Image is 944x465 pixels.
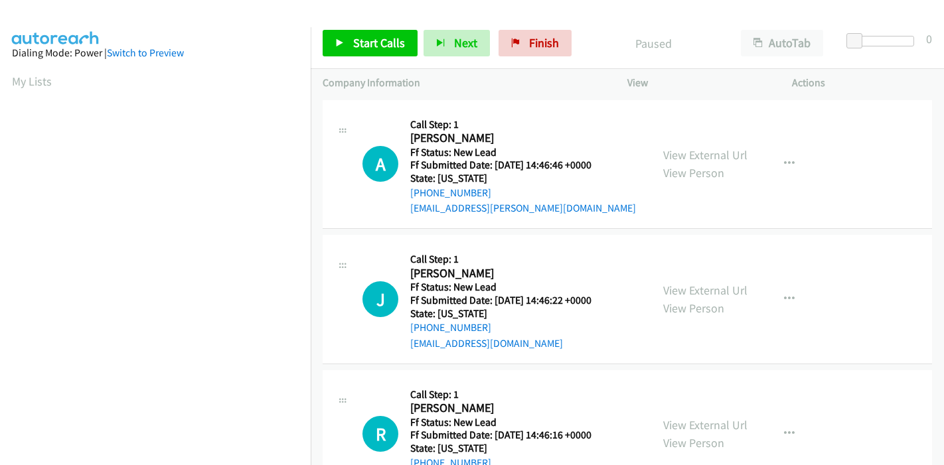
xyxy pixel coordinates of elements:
h5: Ff Status: New Lead [410,146,636,159]
h5: State: [US_STATE] [410,442,608,455]
div: The call is yet to be attempted [362,416,398,452]
h5: State: [US_STATE] [410,172,636,185]
h1: J [362,281,398,317]
a: [PHONE_NUMBER] [410,321,491,334]
h5: State: [US_STATE] [410,307,608,320]
h5: Call Step: 1 [410,253,608,266]
h5: Ff Submitted Date: [DATE] 14:46:22 +0000 [410,294,608,307]
p: Paused [590,34,717,52]
a: View External Url [663,417,747,432]
h5: Call Step: 1 [410,388,608,401]
a: My Lists [12,74,52,89]
button: Next [424,30,490,56]
span: Start Calls [353,35,405,50]
div: The call is yet to be attempted [362,146,398,182]
div: Dialing Mode: Power | [12,45,299,61]
a: [EMAIL_ADDRESS][PERSON_NAME][DOMAIN_NAME] [410,202,636,214]
h5: Call Step: 1 [410,118,636,131]
span: Next [454,35,477,50]
p: Actions [792,75,933,91]
a: Start Calls [323,30,418,56]
h5: Ff Status: New Lead [410,281,608,294]
h2: [PERSON_NAME] [410,266,608,281]
h1: A [362,146,398,182]
p: Company Information [323,75,603,91]
h2: [PERSON_NAME] [410,401,608,416]
div: The call is yet to be attempted [362,281,398,317]
a: View External Url [663,147,747,163]
h5: Ff Submitted Date: [DATE] 14:46:46 +0000 [410,159,636,172]
h2: [PERSON_NAME] [410,131,608,146]
a: [PHONE_NUMBER] [410,186,491,199]
h1: R [362,416,398,452]
h5: Ff Submitted Date: [DATE] 14:46:16 +0000 [410,429,608,442]
button: AutoTab [741,30,823,56]
a: View Person [663,300,724,316]
a: Switch to Preview [107,46,184,59]
a: Finish [499,30,572,56]
a: View External Url [663,283,747,298]
p: View [627,75,768,91]
a: [EMAIL_ADDRESS][DOMAIN_NAME] [410,337,563,350]
div: Delay between calls (in seconds) [853,36,914,46]
a: View Person [663,165,724,180]
div: 0 [926,30,932,48]
span: Finish [529,35,559,50]
h5: Ff Status: New Lead [410,416,608,429]
a: View Person [663,435,724,450]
